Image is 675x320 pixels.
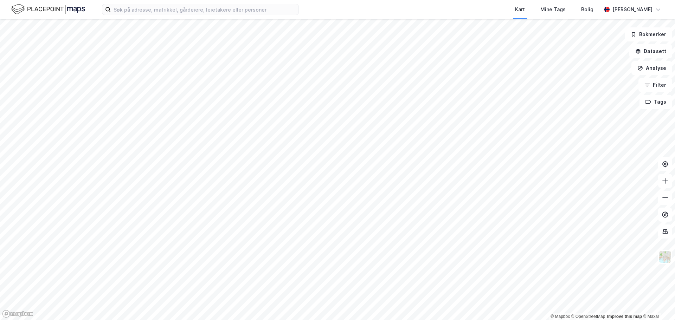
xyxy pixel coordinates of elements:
[640,286,675,320] iframe: Chat Widget
[515,5,525,14] div: Kart
[581,5,593,14] div: Bolig
[540,5,566,14] div: Mine Tags
[111,4,298,15] input: Søk på adresse, matrikkel, gårdeiere, leietakere eller personer
[612,5,652,14] div: [PERSON_NAME]
[11,3,85,15] img: logo.f888ab2527a4732fd821a326f86c7f29.svg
